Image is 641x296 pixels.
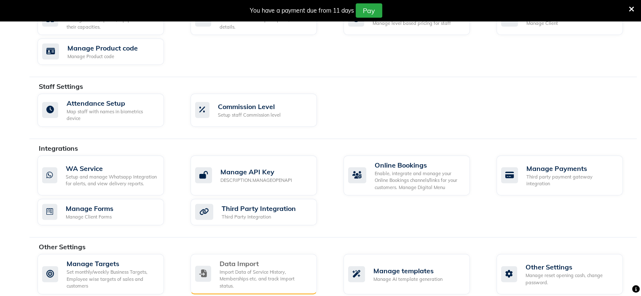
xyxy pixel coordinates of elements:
button: Pay [356,3,382,18]
div: Third Party Integration [222,203,296,213]
div: Third Party Integration [222,213,296,221]
div: Manage Targets [67,259,157,269]
a: Attendance SetupMap staff with names in biometrics device [38,93,178,127]
div: Map staff with names in biometrics device [67,108,157,122]
div: Third party payment gateway integration [526,173,616,187]
a: Third Party IntegrationThird Party Integration [190,199,331,225]
div: Online Bookings [375,160,463,170]
a: Manage PaymentsThird party payment gateway integration [496,155,637,196]
div: Attendance Setup [67,98,157,108]
a: Manage TargetsSet monthly/weekly Business Targets, Employee wise targets of sales and customers [38,254,178,295]
div: Manage Client [526,20,573,27]
a: Manage templatesManage AI template generation [343,254,484,295]
div: Manage AI template generation [373,276,443,283]
a: Other SettingsManage reset opening cash, change password. [496,254,637,295]
div: DESCRIPTION.MANAGEOPENAPI [220,177,292,184]
div: Manage rooms, spaces, equipments and their capacities. [67,16,157,30]
div: Manage API Key [220,167,292,177]
div: Customize service slip template, and details. [220,16,310,30]
a: Data ImportImport Data of Service History, Memberships etc. and track import status. [190,254,331,295]
div: Setup and manage Whatsapp Integration for alerts, and view delivery reports. [66,173,157,187]
a: WA ServiceSetup and manage Whatsapp Integration for alerts, and view delivery reports. [38,155,178,196]
div: Set monthly/weekly Business Targets, Employee wise targets of sales and customers [67,269,157,290]
div: Setup staff Commission level [218,112,281,119]
div: Import Data of Service History, Memberships etc. and track import status. [220,269,310,290]
div: You have a payment due from 11 days [250,6,354,15]
a: Manage FormsManage Client Forms [38,199,178,225]
div: Manage reset opening cash, change password. [526,272,616,286]
div: Manage Client Forms [66,213,113,221]
a: Online BookingsEnable, integrate and manage your Online Bookings channels/links for your customer... [343,155,484,196]
div: Manage templates [373,266,443,276]
a: Manage API KeyDESCRIPTION.MANAGEOPENAPI [190,155,331,196]
div: Other Settings [526,262,616,272]
div: Manage Payments [526,163,616,173]
div: WA Service [66,163,157,173]
div: Enable, integrate and manage your Online Bookings channels/links for your customers. Manage Digit... [375,170,463,191]
div: Manage Product code [67,53,138,60]
div: Data Import [220,259,310,269]
div: Manage Product code [67,43,138,53]
div: Commission Level [218,101,281,112]
div: Manage level based pricing for staff [373,20,451,27]
a: Commission LevelSetup staff Commission level [190,93,331,127]
a: Manage Product codeManage Product code [38,38,178,65]
div: Manage Forms [66,203,113,213]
